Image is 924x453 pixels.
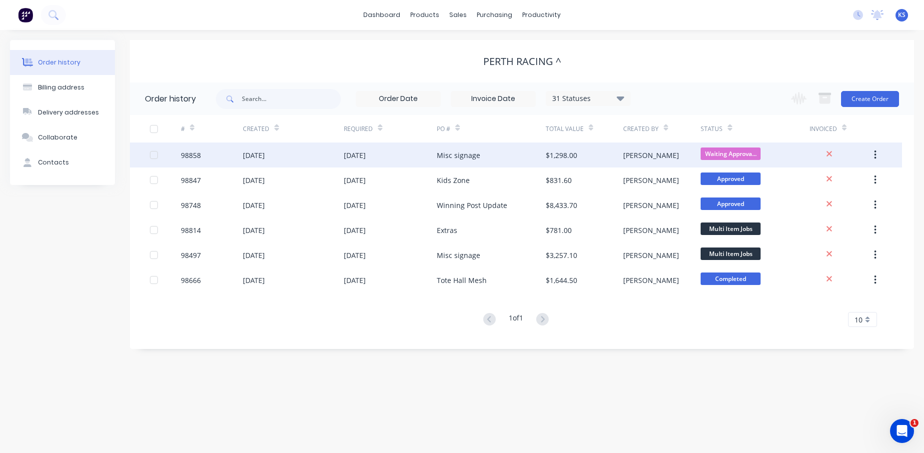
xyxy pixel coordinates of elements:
div: [PERSON_NAME] [623,200,679,210]
div: Total Value [546,115,623,142]
div: $781.00 [546,225,572,235]
div: Order history [145,93,196,105]
div: [DATE] [344,275,366,285]
div: # [181,124,185,133]
div: Order history [38,58,80,67]
div: Invoiced [810,124,837,133]
button: Delivery addresses [10,100,115,125]
div: [PERSON_NAME] [623,150,679,160]
span: Approved [701,172,761,185]
div: $1,298.00 [546,150,577,160]
div: [DATE] [243,150,265,160]
div: Status [701,124,723,133]
button: Collaborate [10,125,115,150]
div: [DATE] [344,150,366,160]
div: Required [344,115,437,142]
span: 10 [855,314,863,325]
div: [PERSON_NAME] [623,225,679,235]
div: Created By [623,124,659,133]
div: $831.60 [546,175,572,185]
input: Invoice Date [451,91,535,106]
div: Billing address [38,83,84,92]
div: productivity [517,7,566,22]
div: purchasing [472,7,517,22]
div: [DATE] [243,225,265,235]
div: PO # [437,115,545,142]
div: [DATE] [243,200,265,210]
div: Contacts [38,158,69,167]
div: [DATE] [344,250,366,260]
span: Approved [701,197,761,210]
div: Perth Racing ^ [483,55,561,67]
span: Waiting Approva... [701,147,761,160]
span: Multi Item Jobs [701,247,761,260]
div: [PERSON_NAME] [623,250,679,260]
div: 98748 [181,200,201,210]
div: Created By [623,115,701,142]
iframe: Intercom live chat [890,419,914,443]
div: 31 Statuses [546,93,630,104]
div: Kids Zone [437,175,470,185]
div: 98497 [181,250,201,260]
div: [DATE] [344,200,366,210]
div: Extras [437,225,457,235]
div: [DATE] [243,275,265,285]
a: dashboard [358,7,405,22]
div: Status [701,115,809,142]
div: sales [444,7,472,22]
div: Required [344,124,373,133]
button: Contacts [10,150,115,175]
div: 98814 [181,225,201,235]
div: [PERSON_NAME] [623,275,679,285]
div: [PERSON_NAME] [623,175,679,185]
div: 98666 [181,275,201,285]
div: PO # [437,124,450,133]
span: KS [898,10,906,19]
div: $1,644.50 [546,275,577,285]
div: Collaborate [38,133,77,142]
div: # [181,115,243,142]
div: 1 of 1 [509,312,523,327]
button: Billing address [10,75,115,100]
div: [DATE] [344,225,366,235]
div: Created [243,115,344,142]
div: [DATE] [344,175,366,185]
button: Create Order [841,91,899,107]
div: Misc signage [437,150,480,160]
div: 98858 [181,150,201,160]
div: $3,257.10 [546,250,577,260]
input: Search... [242,89,341,109]
div: products [405,7,444,22]
div: Invoiced [810,115,872,142]
button: Order history [10,50,115,75]
div: Misc signage [437,250,480,260]
span: 1 [911,419,919,427]
div: Total Value [546,124,584,133]
span: Multi Item Jobs [701,222,761,235]
div: Delivery addresses [38,108,99,117]
div: 98847 [181,175,201,185]
div: Tote Hall Mesh [437,275,487,285]
div: Created [243,124,269,133]
input: Order Date [356,91,440,106]
img: Factory [18,7,33,22]
div: Winning Post Update [437,200,507,210]
div: [DATE] [243,250,265,260]
div: [DATE] [243,175,265,185]
div: $8,433.70 [546,200,577,210]
span: Completed [701,272,761,285]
